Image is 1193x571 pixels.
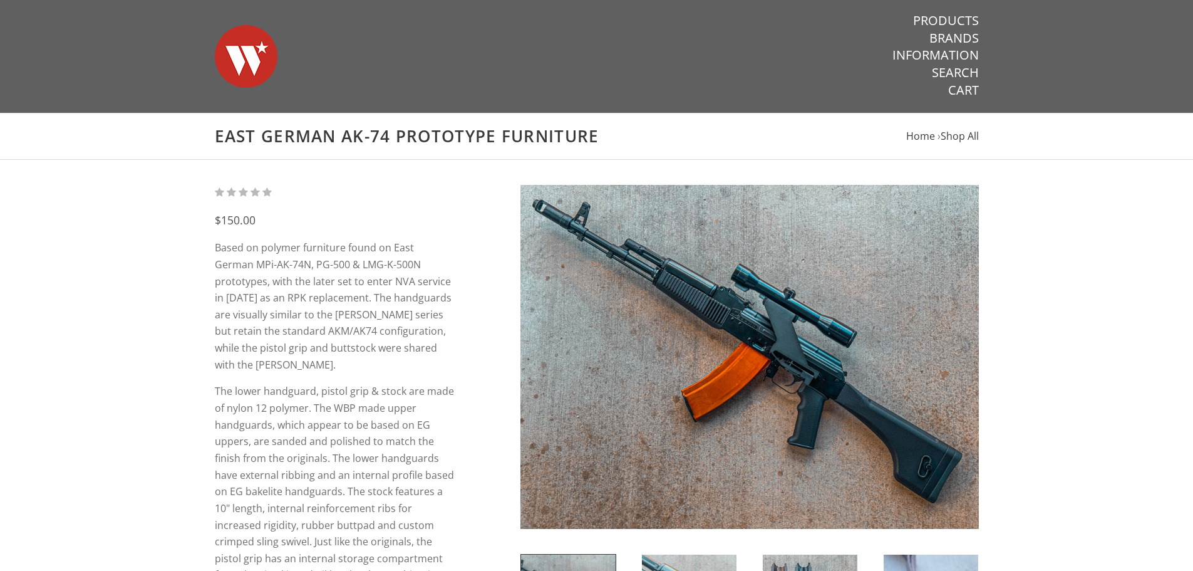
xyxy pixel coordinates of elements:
[913,13,979,29] a: Products
[929,30,979,46] a: Brands
[215,13,277,100] img: Warsaw Wood Co.
[520,185,979,529] img: East German AK-74 Prototype Furniture
[906,129,935,143] a: Home
[941,129,979,143] a: Shop All
[215,126,979,147] h1: East German AK-74 Prototype Furniture
[215,239,455,373] p: Based on polymer furniture found on East German MPi-AK-74N, PG-500 & LMG-K-500N prototypes, with ...
[215,212,256,228] span: $150.00
[892,47,979,63] a: Information
[932,65,979,81] a: Search
[948,82,979,98] a: Cart
[937,128,979,145] li: ›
